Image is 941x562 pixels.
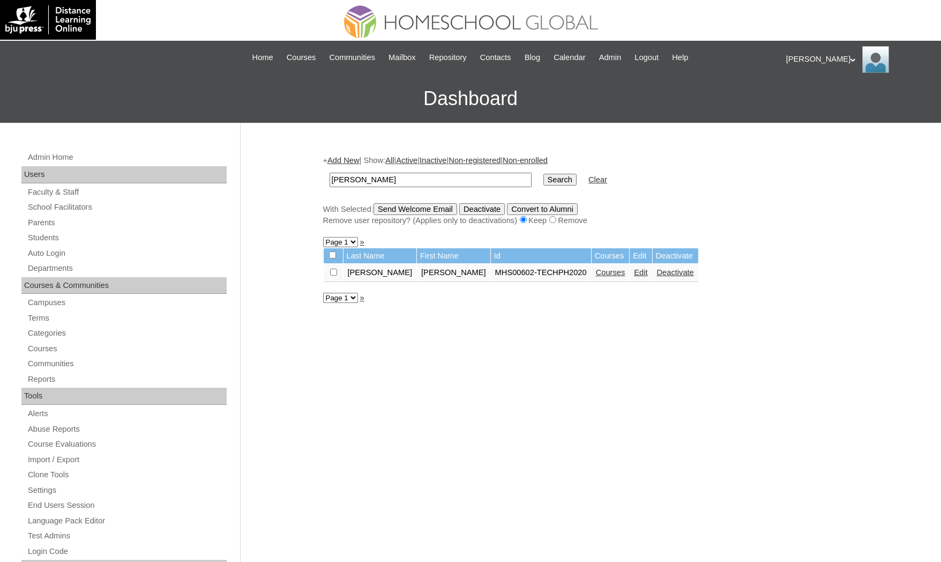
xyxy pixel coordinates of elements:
[396,156,417,165] a: Active
[323,155,854,226] div: + | Show: | | | |
[287,51,316,64] span: Courses
[27,357,227,371] a: Communities
[27,514,227,528] a: Language Pack Editor
[27,545,227,558] a: Login Code
[429,51,467,64] span: Repository
[27,373,227,386] a: Reports
[27,216,227,230] a: Parents
[281,51,322,64] a: Courses
[634,51,659,64] span: Logout
[459,203,505,215] input: Deactivate
[27,312,227,325] a: Terms
[599,51,622,64] span: Admin
[417,264,490,282] td: [PERSON_NAME]
[480,51,511,64] span: Contacts
[324,51,380,64] a: Communities
[5,75,936,123] h3: Dashboard
[5,5,91,34] img: logo-white.png
[519,51,546,64] a: Blog
[21,166,227,183] div: Users
[653,248,698,264] td: Deactivate
[630,248,652,264] td: Edit
[491,264,591,282] td: MHS00602-TECHPH2020
[786,46,930,73] div: [PERSON_NAME]
[252,51,273,64] span: Home
[27,407,227,420] a: Alerts
[360,293,364,302] a: »
[21,277,227,294] div: Courses & Communities
[507,203,578,215] input: Convert to Alumni
[27,423,227,436] a: Abuse Reports
[21,388,227,405] div: Tools
[27,453,227,467] a: Import / Export
[327,156,359,165] a: Add New
[27,499,227,512] a: End Users Session
[323,203,854,226] div: With Selected:
[596,268,625,277] a: Courses
[360,238,364,246] a: »
[475,51,517,64] a: Contacts
[449,156,501,165] a: Non-registered
[27,247,227,260] a: Auto Login
[27,468,227,482] a: Clone Tools
[594,51,627,64] a: Admin
[27,262,227,275] a: Departments
[27,231,227,245] a: Students
[389,51,416,64] span: Mailbox
[27,201,227,214] a: School Facilitators
[634,268,647,277] a: Edit
[27,484,227,497] a: Settings
[329,51,375,64] span: Communities
[525,51,540,64] span: Blog
[27,529,227,543] a: Test Admins
[420,156,447,165] a: Inactive
[343,264,417,282] td: [PERSON_NAME]
[588,175,607,184] a: Clear
[27,151,227,164] a: Admin Home
[27,296,227,309] a: Campuses
[543,174,577,186] input: Search
[554,51,585,64] span: Calendar
[383,51,421,64] a: Mailbox
[330,173,532,187] input: Search
[657,268,694,277] a: Deactivate
[27,186,227,199] a: Faculty & Staff
[667,51,693,64] a: Help
[424,51,472,64] a: Repository
[862,46,889,73] img: Ariane Ebuen
[491,248,591,264] td: Id
[343,248,417,264] td: Last Name
[672,51,688,64] span: Help
[247,51,279,64] a: Home
[27,342,227,356] a: Courses
[27,327,227,340] a: Categories
[385,156,394,165] a: All
[323,215,854,226] div: Remove user repository? (Applies only to deactivations) Keep Remove
[417,248,490,264] td: First Name
[503,156,548,165] a: Non-enrolled
[374,203,457,215] input: Send Welcome Email
[548,51,591,64] a: Calendar
[592,248,630,264] td: Courses
[27,438,227,451] a: Course Evaluations
[629,51,664,64] a: Logout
